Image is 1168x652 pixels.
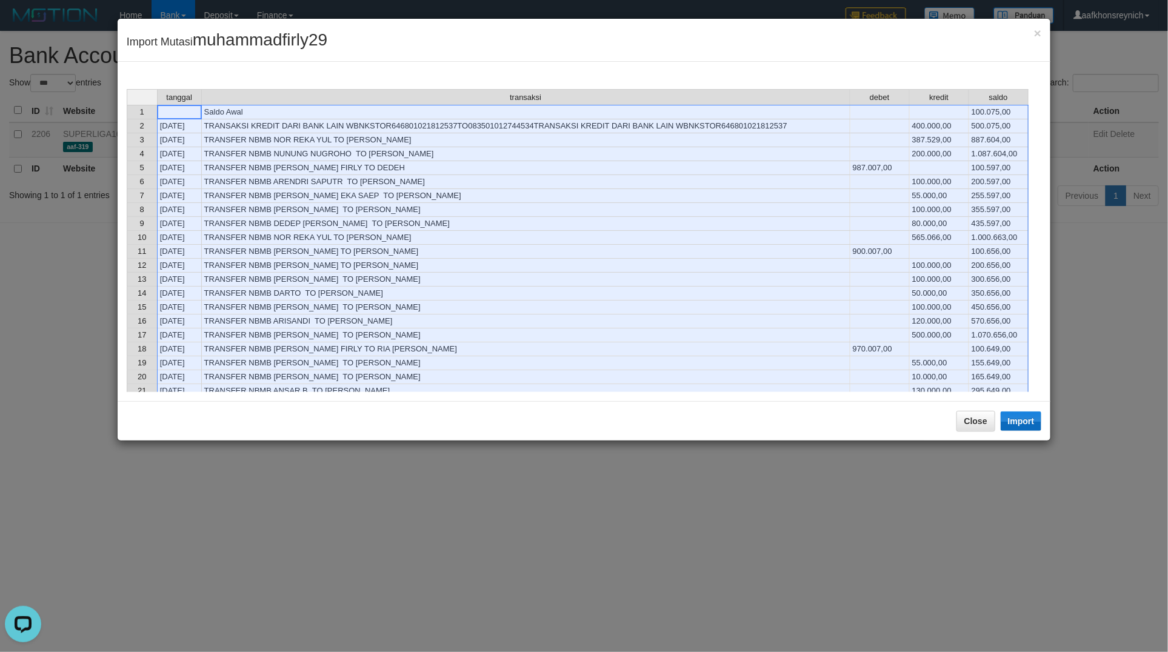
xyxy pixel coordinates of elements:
span: 2 [140,121,144,130]
td: 300.656,00 [969,273,1029,287]
td: 200.656,00 [969,259,1029,273]
td: [DATE] [157,203,202,217]
td: 200.597,00 [969,175,1029,189]
td: 350.656,00 [969,287,1029,301]
td: 55.000,00 [910,189,969,203]
td: 80.000,00 [910,217,969,231]
td: 50.000,00 [910,287,969,301]
td: [DATE] [157,384,202,398]
span: 5 [140,163,144,172]
td: 1.087.604,00 [969,147,1029,161]
td: Saldo Awal [202,105,850,119]
span: 9 [140,219,144,228]
span: 21 [138,386,146,395]
td: [DATE] [157,301,202,314]
span: 16 [138,316,146,325]
td: 387.529,00 [910,133,969,147]
span: 14 [138,288,146,298]
td: 120.000,00 [910,314,969,328]
td: 130.000,00 [910,384,969,398]
td: 100.656,00 [969,245,1029,259]
td: [DATE] [157,161,202,175]
span: 6 [140,177,144,186]
button: Close [1034,27,1041,39]
td: [DATE] [157,175,202,189]
th: Select whole grid [127,89,157,105]
td: 295.649,00 [969,384,1029,398]
span: transaksi [510,93,541,102]
td: TRANSFER NBMB NUNUNG NUGROHO TO [PERSON_NAME] [202,147,850,161]
td: [DATE] [157,259,202,273]
td: 987.007,00 [850,161,910,175]
td: 255.597,00 [969,189,1029,203]
td: [DATE] [157,245,202,259]
td: [DATE] [157,119,202,133]
td: TRANSFER NBMB [PERSON_NAME] FIRLY TO RIA [PERSON_NAME] [202,342,850,356]
span: tanggal [166,93,192,102]
td: 400.000,00 [910,119,969,133]
td: 500.000,00 [910,328,969,342]
td: TRANSFER NBMB [PERSON_NAME] TO [PERSON_NAME] [202,273,850,287]
span: saldo [989,93,1008,102]
td: TRANSFER NBMB ARISANDI TO [PERSON_NAME] [202,314,850,328]
td: 200.000,00 [910,147,969,161]
td: 565.066,00 [910,231,969,245]
td: TRANSFER NBMB [PERSON_NAME] TO [PERSON_NAME] [202,245,850,259]
span: 20 [138,372,146,381]
td: [DATE] [157,217,202,231]
span: Import Mutasi [127,36,328,48]
span: 13 [138,274,146,284]
td: 100.649,00 [969,342,1029,356]
span: 18 [138,344,146,353]
td: TRANSFER NBMB [PERSON_NAME] FIRLY TO DEDEH [202,161,850,175]
td: TRANSAKSI KREDIT DARI BANK LAIN WBNKSTOR646801021812537TO083501012744534TRANSAKSI KREDIT DARI BAN... [202,119,850,133]
span: × [1034,26,1041,40]
td: 1.000.663,00 [969,231,1029,245]
td: [DATE] [157,147,202,161]
td: 100.000,00 [910,175,969,189]
td: 100.000,00 [910,259,969,273]
span: 11 [138,247,146,256]
td: [DATE] [157,328,202,342]
td: 887.604,00 [969,133,1029,147]
td: TRANSFER NBMB ANSAR B TO [PERSON_NAME] [202,384,850,398]
button: Close [956,411,995,431]
td: TRANSFER NBMB [PERSON_NAME] TO [PERSON_NAME] [202,203,850,217]
td: 1.070.656,00 [969,328,1029,342]
span: kredit [929,93,949,102]
td: [DATE] [157,231,202,245]
td: [DATE] [157,287,202,301]
td: TRANSFER NBMB NOR REKA YUL TO [PERSON_NAME] [202,231,850,245]
td: TRANSFER NBMB ARENDRI SAPUTR TO [PERSON_NAME] [202,175,850,189]
td: 100.075,00 [969,105,1029,119]
button: Import [1001,411,1042,431]
td: 100.597,00 [969,161,1029,175]
span: 15 [138,302,146,311]
span: 4 [140,149,144,158]
span: 17 [138,330,146,339]
td: 100.000,00 [910,273,969,287]
td: [DATE] [157,189,202,203]
td: TRANSFER NBMB DEDEP [PERSON_NAME] TO [PERSON_NAME] [202,217,850,231]
td: [DATE] [157,133,202,147]
td: 500.075,00 [969,119,1029,133]
td: [DATE] [157,370,202,384]
td: TRANSFER NBMB [PERSON_NAME] TO [PERSON_NAME] [202,356,850,370]
td: [DATE] [157,273,202,287]
td: 970.007,00 [850,342,910,356]
td: [DATE] [157,314,202,328]
td: TRANSFER NBMB [PERSON_NAME] TO [PERSON_NAME] [202,301,850,314]
td: 155.649,00 [969,356,1029,370]
td: 10.000,00 [910,370,969,384]
td: 100.000,00 [910,203,969,217]
td: TRANSFER NBMB [PERSON_NAME] TO [PERSON_NAME] [202,328,850,342]
td: 355.597,00 [969,203,1029,217]
td: 450.656,00 [969,301,1029,314]
td: TRANSFER NBMB [PERSON_NAME] TO [PERSON_NAME] [202,370,850,384]
td: TRANSFER NBMB DARTO TO [PERSON_NAME] [202,287,850,301]
span: 7 [140,191,144,200]
td: 900.007,00 [850,245,910,259]
td: [DATE] [157,356,202,370]
td: 435.597,00 [969,217,1029,231]
span: 8 [140,205,144,214]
